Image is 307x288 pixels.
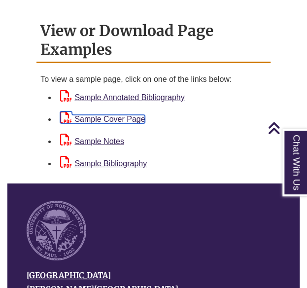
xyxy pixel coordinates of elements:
h2: View or Download Page Examples [36,18,270,63]
a: Sample Notes [60,137,124,145]
a: [GEOGRAPHIC_DATA] [27,270,111,280]
a: Sample Bibliography [60,159,147,168]
img: UNW seal [27,201,86,260]
a: Sample Cover Page [60,115,145,123]
a: Sample Annotated Bibliography [60,93,184,102]
a: Back to Top [268,121,305,135]
div: To view a sample page, click on one of the links below: [40,73,266,86]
